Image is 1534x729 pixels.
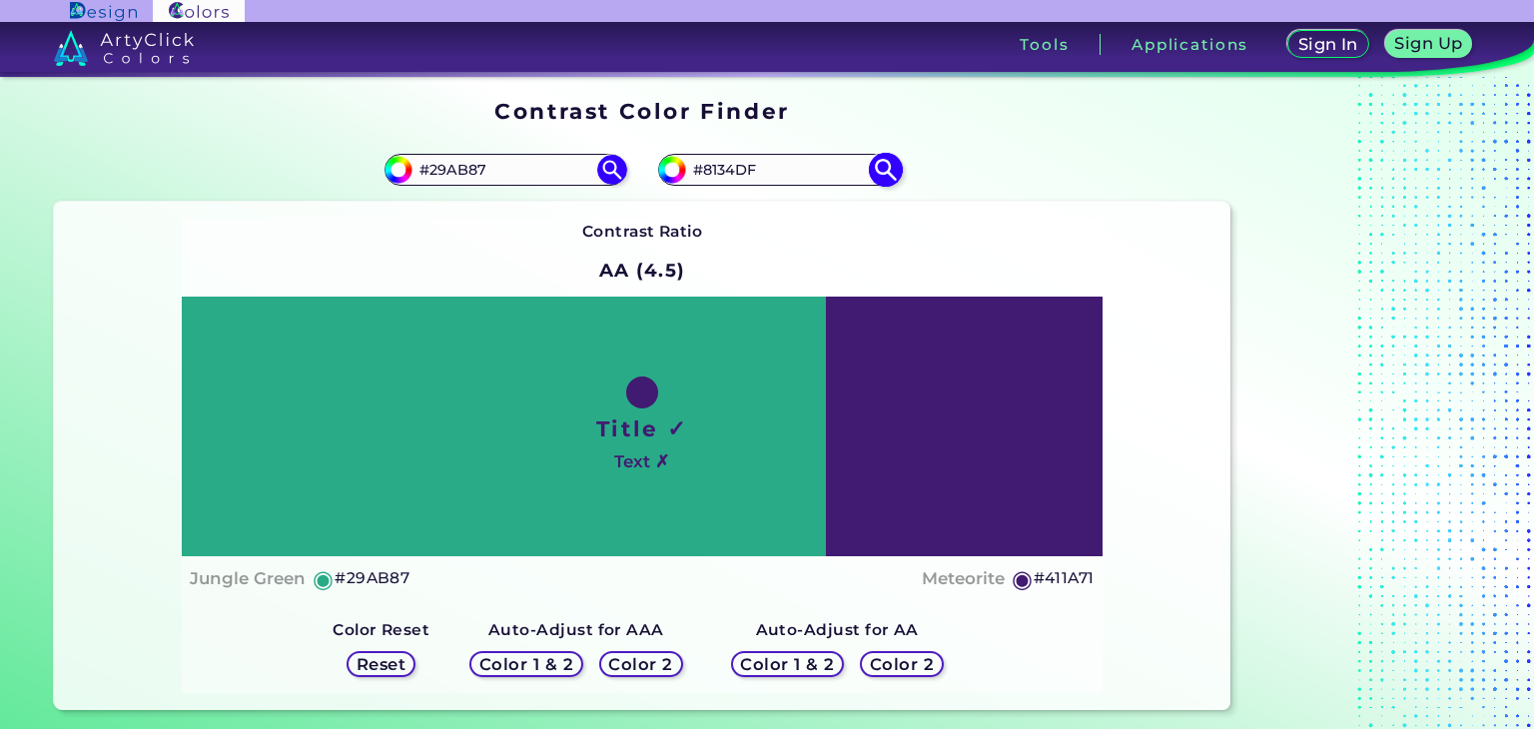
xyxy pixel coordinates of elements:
[54,30,195,66] img: logo_artyclick_colors_white.svg
[614,447,669,476] h4: Text ✗
[1012,567,1034,591] h5: ◉
[745,657,830,672] h5: Color 1 & 2
[1132,37,1248,52] h3: Applications
[873,657,931,672] h5: Color 2
[70,2,137,21] img: ArtyClick Design logo
[313,567,335,591] h5: ◉
[359,657,403,672] h5: Reset
[1301,37,1355,52] h5: Sign In
[335,565,409,591] h5: #29AB87
[190,564,306,593] h4: Jungle Green
[412,157,598,184] input: type color 1..
[1291,32,1365,57] a: Sign In
[582,222,703,241] strong: Contrast Ratio
[922,564,1005,593] h4: Meteorite
[484,657,569,672] h5: Color 1 & 2
[612,657,670,672] h5: Color 2
[868,153,903,188] img: icon search
[1389,32,1468,57] a: Sign Up
[1034,565,1095,591] h5: #411A71
[488,620,664,639] strong: Auto-Adjust for AAA
[686,157,872,184] input: type color 2..
[596,413,688,443] h1: Title ✓
[597,155,627,185] img: icon search
[494,96,789,126] h1: Contrast Color Finder
[590,249,695,293] h2: AA (4.5)
[1020,37,1069,52] h3: Tools
[756,620,919,639] strong: Auto-Adjust for AA
[333,620,429,639] strong: Color Reset
[1398,36,1460,51] h5: Sign Up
